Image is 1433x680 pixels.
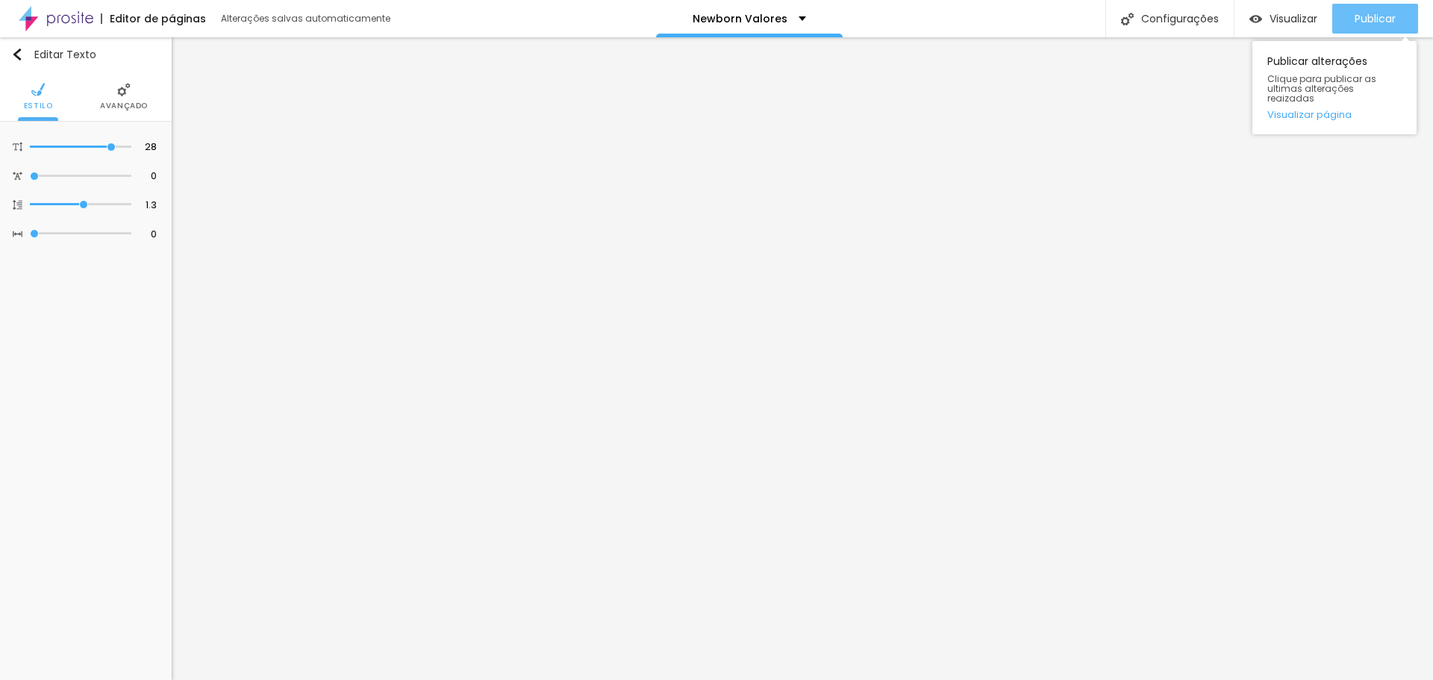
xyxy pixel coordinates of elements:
[100,102,148,110] span: Avançado
[13,171,22,181] img: Icone
[1270,13,1317,25] span: Visualizar
[13,200,22,210] img: Icone
[1234,4,1332,34] button: Visualizar
[1121,13,1134,25] img: Icone
[11,49,23,60] img: Icone
[101,13,206,24] div: Editor de páginas
[1267,110,1402,119] a: Visualizar página
[1332,4,1418,34] button: Publicar
[1355,13,1396,25] span: Publicar
[172,37,1433,680] iframe: Editor
[13,142,22,152] img: Icone
[1267,74,1402,104] span: Clique para publicar as ultimas alterações reaizadas
[24,102,53,110] span: Estilo
[13,229,22,239] img: Icone
[1249,13,1262,25] img: view-1.svg
[221,14,393,23] div: Alterações salvas automaticamente
[117,83,131,96] img: Icone
[11,49,96,60] div: Editar Texto
[1252,41,1417,134] div: Publicar alterações
[31,83,45,96] img: Icone
[693,13,787,24] p: Newborn Valores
